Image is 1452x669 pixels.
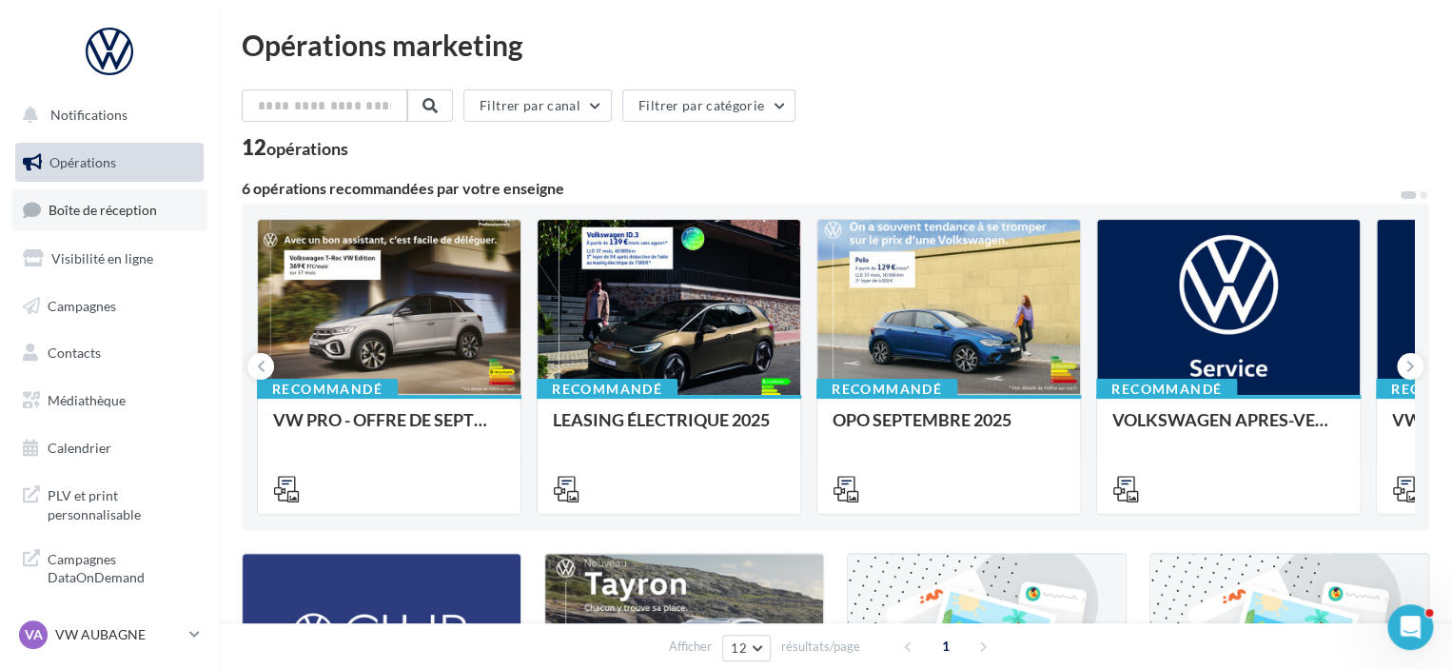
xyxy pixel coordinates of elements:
[257,379,398,400] div: Recommandé
[11,239,207,279] a: Visibilité en ligne
[48,440,111,456] span: Calendrier
[11,475,207,531] a: PLV et print personnalisable
[48,392,126,408] span: Médiathèque
[816,379,957,400] div: Recommandé
[833,410,1065,448] div: OPO SEPTEMBRE 2025
[11,539,207,595] a: Campagnes DataOnDemand
[931,631,961,661] span: 1
[242,137,348,158] div: 12
[1387,604,1433,650] iframe: Intercom live chat
[49,154,116,170] span: Opérations
[781,638,860,656] span: résultats/page
[55,625,182,644] p: VW AUBAGNE
[50,107,128,123] span: Notifications
[15,617,204,653] a: VA VW AUBAGNE
[48,297,116,313] span: Campagnes
[622,89,795,122] button: Filtrer par catégorie
[242,181,1399,196] div: 6 opérations recommandées par votre enseigne
[11,381,207,421] a: Médiathèque
[731,640,747,656] span: 12
[669,638,712,656] span: Afficher
[1112,410,1344,448] div: VOLKSWAGEN APRES-VENTE
[537,379,677,400] div: Recommandé
[48,482,196,523] span: PLV et print personnalisable
[273,410,505,448] div: VW PRO - OFFRE DE SEPTEMBRE 25
[722,635,771,661] button: 12
[11,95,200,135] button: Notifications
[51,250,153,266] span: Visibilité en ligne
[266,140,348,157] div: opérations
[553,410,785,448] div: LEASING ÉLECTRIQUE 2025
[48,344,101,361] span: Contacts
[11,428,207,468] a: Calendrier
[11,333,207,373] a: Contacts
[49,202,157,218] span: Boîte de réception
[25,625,43,644] span: VA
[242,30,1429,59] div: Opérations marketing
[11,189,207,230] a: Boîte de réception
[11,143,207,183] a: Opérations
[1096,379,1237,400] div: Recommandé
[11,286,207,326] a: Campagnes
[463,89,612,122] button: Filtrer par canal
[48,546,196,587] span: Campagnes DataOnDemand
